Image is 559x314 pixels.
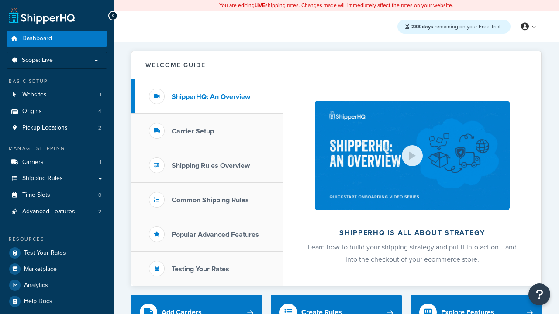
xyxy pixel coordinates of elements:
[7,154,107,171] li: Carriers
[24,266,57,273] span: Marketplace
[100,91,101,99] span: 1
[22,57,53,64] span: Scope: Live
[22,159,44,166] span: Carriers
[172,265,229,273] h3: Testing Your Rates
[7,103,107,119] a: Origins4
[24,298,52,305] span: Help Docs
[7,120,107,136] li: Pickup Locations
[172,93,250,101] h3: ShipperHQ: An Overview
[98,191,101,199] span: 0
[172,196,249,204] h3: Common Shipping Rules
[7,277,107,293] a: Analytics
[315,101,510,210] img: ShipperHQ is all about strategy
[7,87,107,103] a: Websites1
[411,23,500,31] span: remaining on your Free Trial
[24,249,66,257] span: Test Your Rates
[7,103,107,119] li: Origins
[131,51,541,79] button: Welcome Guide
[22,108,42,115] span: Origins
[7,31,107,47] a: Dashboard
[172,231,259,239] h3: Popular Advanced Features
[528,283,550,305] button: Open Resource Center
[98,108,101,115] span: 4
[98,208,101,215] span: 2
[172,127,214,135] h3: Carrier Setup
[22,175,63,182] span: Shipping Rules
[7,187,107,203] a: Time Slots0
[98,124,101,132] span: 2
[411,23,433,31] strong: 233 days
[22,208,75,215] span: Advanced Features
[7,154,107,171] a: Carriers1
[22,35,52,42] span: Dashboard
[7,294,107,309] a: Help Docs
[22,191,50,199] span: Time Slots
[255,1,265,9] b: LIVE
[7,261,107,277] a: Marketplace
[307,229,518,237] h2: ShipperHQ is all about strategy
[24,282,48,289] span: Analytics
[308,242,517,264] span: Learn how to build your shipping strategy and put it into action… and into the checkout of your e...
[7,187,107,203] li: Time Slots
[7,145,107,152] div: Manage Shipping
[7,235,107,243] div: Resources
[172,162,250,170] h3: Shipping Rules Overview
[22,91,47,99] span: Websites
[7,78,107,85] div: Basic Setup
[7,204,107,220] a: Advanced Features2
[7,171,107,187] a: Shipping Rules
[100,159,101,166] span: 1
[7,245,107,261] a: Test Your Rates
[145,62,206,68] h2: Welcome Guide
[7,204,107,220] li: Advanced Features
[22,124,68,132] span: Pickup Locations
[7,120,107,136] a: Pickup Locations2
[7,87,107,103] li: Websites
